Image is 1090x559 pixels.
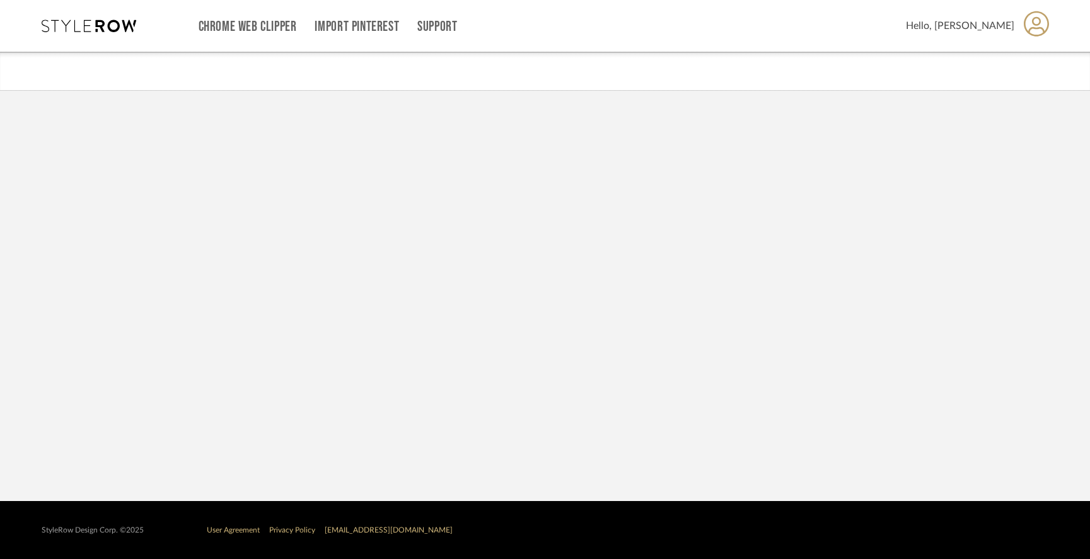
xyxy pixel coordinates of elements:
a: Privacy Policy [269,526,315,534]
span: Hello, [PERSON_NAME] [906,18,1014,33]
a: Support [417,21,457,32]
a: Chrome Web Clipper [199,21,297,32]
div: StyleRow Design Corp. ©2025 [42,526,144,535]
a: [EMAIL_ADDRESS][DOMAIN_NAME] [325,526,453,534]
a: User Agreement [207,526,260,534]
a: Import Pinterest [315,21,399,32]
